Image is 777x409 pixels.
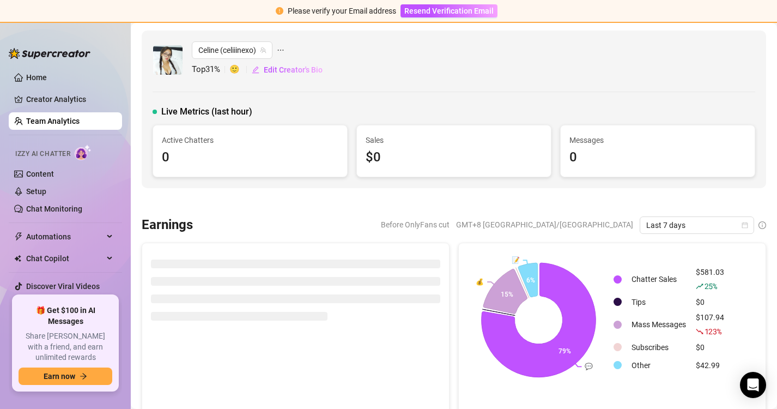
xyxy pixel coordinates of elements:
span: Earn now [44,372,75,381]
span: Izzy AI Chatter [15,149,70,159]
img: Celine [153,45,183,75]
span: ellipsis [277,41,284,59]
h3: Earnings [142,216,193,234]
td: Tips [627,293,690,310]
span: GMT+8 [GEOGRAPHIC_DATA]/[GEOGRAPHIC_DATA] [456,216,633,233]
span: Automations [26,228,104,245]
td: Subscribes [627,339,690,356]
img: AI Chatter [75,145,92,160]
span: Messages [569,134,746,146]
a: Creator Analytics [26,91,113,108]
img: Chat Copilot [14,255,21,262]
span: arrow-right [80,372,87,380]
text: 💬 [585,362,593,370]
a: Discover Viral Videos [26,282,100,291]
div: 0 [162,147,338,168]
td: Other [627,357,690,374]
span: Before OnlyFans cut [381,216,450,233]
span: Sales [366,134,542,146]
a: Home [26,73,47,82]
span: Chat Copilot [26,250,104,267]
td: Chatter Sales [627,266,690,292]
span: 123 % [705,326,721,336]
span: info-circle [758,221,766,229]
text: 💰 [476,278,484,286]
span: rise [696,282,703,290]
span: 🎁 Get $100 in AI Messages [19,305,112,327]
span: Last 7 days [646,217,748,233]
div: Open Intercom Messenger [740,372,766,398]
div: 0 [569,147,746,168]
span: 🙂 [229,63,251,76]
img: logo-BBDzfeDw.svg [9,48,90,59]
text: 📝 [512,256,520,264]
span: exclamation-circle [276,7,283,15]
a: Chat Monitoring [26,204,82,213]
div: $42.99 [696,359,724,371]
span: Share [PERSON_NAME] with a friend, and earn unlimited rewards [19,331,112,363]
span: thunderbolt [14,232,23,241]
button: Edit Creator's Bio [251,61,323,79]
span: Active Chatters [162,134,338,146]
span: 25 % [705,281,717,291]
a: Content [26,170,54,178]
div: $0 [696,341,724,353]
div: $581.03 [696,266,724,292]
span: team [260,47,266,53]
span: Live Metrics (last hour) [161,105,252,118]
button: Earn nowarrow-right [19,368,112,385]
div: Please verify your Email address [288,5,396,17]
div: $0 [696,296,724,308]
div: $107.94 [696,311,724,338]
a: Team Analytics [26,117,80,125]
a: Setup [26,187,46,196]
span: edit [252,66,259,74]
span: Celine (celiiinexo) [198,42,266,58]
span: fall [696,328,703,335]
span: Top 31 % [192,63,229,76]
div: $0 [366,147,542,168]
span: Resend Verification Email [404,7,494,15]
button: Resend Verification Email [400,4,497,17]
span: Edit Creator's Bio [264,65,323,74]
td: Mass Messages [627,311,690,338]
span: calendar [742,222,748,228]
